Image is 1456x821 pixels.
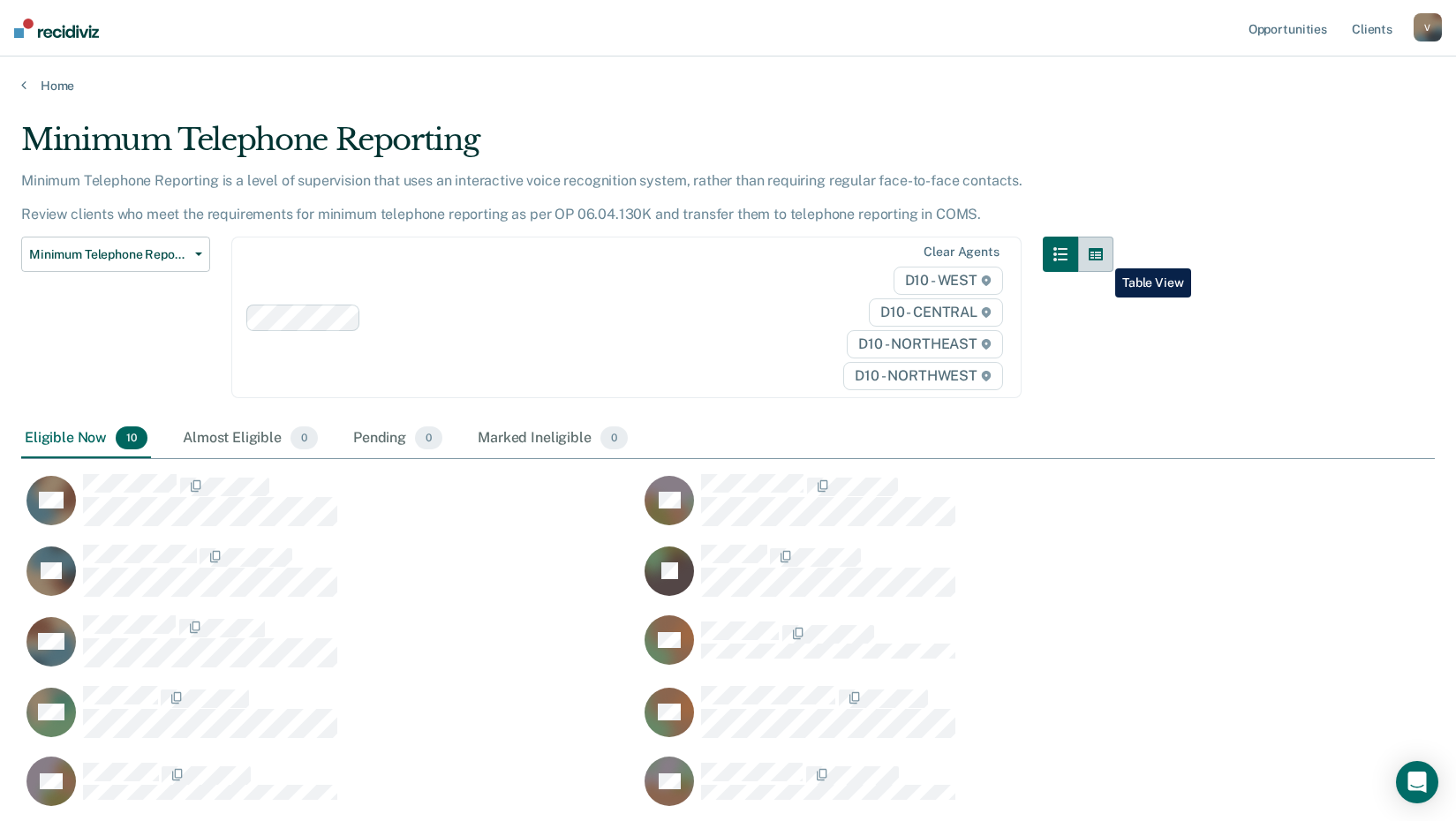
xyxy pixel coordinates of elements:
div: Pending0 [350,419,446,458]
p: Minimum Telephone Reporting is a level of supervision that uses an interactive voice recognition ... [21,172,1022,222]
span: Minimum Telephone Reporting [29,247,188,262]
div: CaseloadOpportunityCell-0605681 [21,473,639,544]
button: Minimum Telephone Reporting [21,237,210,272]
span: 0 [290,426,318,449]
button: V [1414,13,1442,41]
span: 10 [116,426,147,449]
div: CaseloadOpportunityCell-0756328 [21,544,639,614]
div: Clear agents [924,245,999,260]
div: CaseloadOpportunityCell-0980189 [639,685,1257,756]
div: Minimum Telephone Reporting [21,122,1113,172]
div: Eligible Now10 [21,419,151,458]
div: Almost Eligible0 [179,419,321,458]
a: Home [21,78,1435,94]
span: 0 [415,426,442,449]
div: Open Intercom Messenger [1396,761,1438,803]
span: D10 - NORTHWEST [843,362,1002,390]
span: D10 - CENTRAL [869,298,1003,327]
span: 0 [600,426,628,449]
div: Marked Ineligible0 [474,419,631,458]
span: D10 - NORTHEAST [847,330,1002,358]
span: D10 - WEST [894,267,1003,295]
div: CaseloadOpportunityCell-0739782 [639,544,1257,614]
img: Recidiviz [14,19,99,38]
div: CaseloadOpportunityCell-0763061 [21,685,639,756]
div: CaseloadOpportunityCell-0616810 [21,614,639,685]
div: CaseloadOpportunityCell-0775327 [639,473,1257,544]
div: CaseloadOpportunityCell-0765464 [639,614,1257,685]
